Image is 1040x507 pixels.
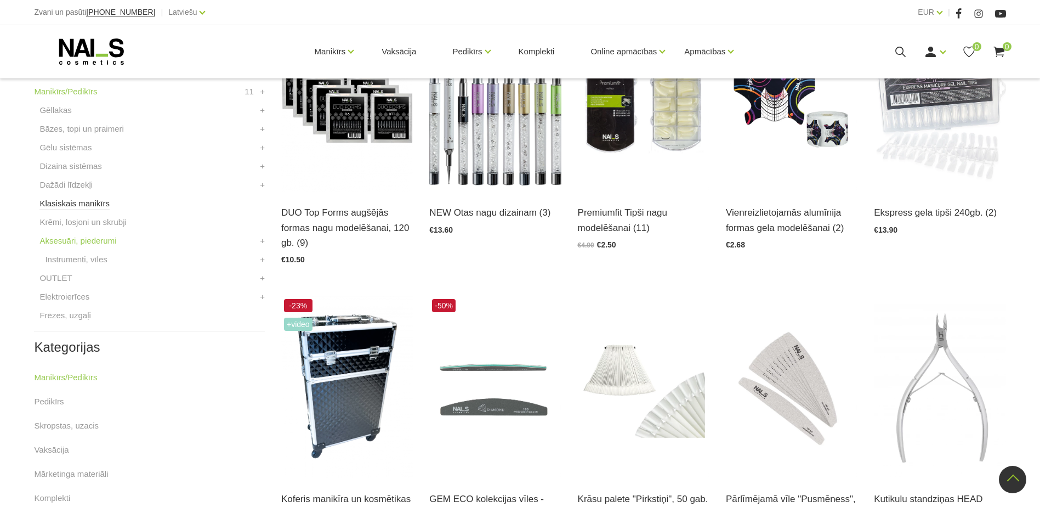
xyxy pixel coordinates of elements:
[34,85,97,98] a: Manikīrs/Pedikīrs
[578,296,709,477] img: Dažāda veida paletes toņu / dizainu prezentācijai...
[260,122,265,136] a: +
[874,205,1005,220] a: Ekspress gela tipši 240gb. (2)
[973,42,981,51] span: 0
[510,25,564,78] a: Komplekti
[168,5,197,19] a: Latviešu
[429,205,561,220] a: NEW Otas nagu dizainam (3)
[245,85,254,98] span: 11
[45,253,107,266] a: Instrumenti, vīles
[874,226,897,234] span: €13.90
[726,205,857,235] a: Vienreizlietojamās alumīnija formas gela modelēšanai (2)
[161,5,163,19] span: |
[260,160,265,173] a: +
[578,241,594,249] span: €4.90
[260,85,265,98] a: +
[429,296,561,477] img: GEM kolekcijas vīles - Presētas:- 100/100 STR Emerald- 180/180 STR Saphire- 240/240 HM Green Core...
[284,318,312,331] span: +Video
[34,443,69,457] a: Vaksācija
[590,30,657,74] a: Online apmācības
[260,178,265,191] a: +
[39,160,101,173] a: Dizaina sistēmas
[432,299,456,312] span: -50%
[726,10,857,191] img: Īpaši noturīgas modelēšanas formas, kas maksimāli atvieglo meistara darbu. Izcili cietas, maksimā...
[281,205,413,250] a: DUO Top Forms augšējās formas nagu modelēšanai, 120 gb. (9)
[260,290,265,303] a: +
[39,122,123,136] a: Bāzes, topi un praimeri
[992,45,1006,59] a: 0
[281,296,413,477] img: Profesionāls Koferis manikīra un kosmētikas piederumiemPiejams dažādās krāsās:Melns, balts, zelta...
[34,419,99,432] a: Skropstas, uzacis
[260,104,265,117] a: +
[34,467,108,481] a: Mārketinga materiāli
[260,234,265,247] a: +
[34,5,155,19] div: Zvani un pasūti
[34,492,70,505] a: Komplekti
[39,290,89,303] a: Elektroierīces
[39,272,72,285] a: OUTLET
[429,10,561,191] img: Dažāda veida dizaina otas: - Art Magnetics tools - Spatula Tool - Fork Brush #6 - Art U Slant - O...
[578,205,709,235] a: Premiumfit Tipši nagu modelēšanai (11)
[874,296,1005,477] img: Kutikulu standziņu raksturojumi:NY – 1 – 3 NY – 1 – 5 NY – 1 – 7Medicīnisks nerūsējošais tērauds ...
[284,299,312,312] span: -23%
[315,30,346,74] a: Manikīrs
[281,255,305,264] span: €10.50
[39,178,93,191] a: Dažādi līdzekļi
[39,216,126,229] a: Krēmi, losjoni un skrubji
[39,197,110,210] a: Klasiskais manikīrs
[452,30,482,74] a: Pedikīrs
[34,340,265,354] h2: Kategorijas
[874,10,1005,191] img: Ekpress gela tipši pieaudzēšanai 240 gab.Gela nagu pieaudzēšana vēl nekad nav bijusi tik vienkārš...
[597,240,616,249] span: €2.50
[260,272,265,285] a: +
[34,371,97,384] a: Manikīrs/Pedikīrs
[86,8,155,16] a: [PHONE_NUMBER]
[918,5,934,19] a: EUR
[1003,42,1011,51] span: 0
[684,30,725,74] a: Apmācības
[39,234,116,247] a: Aksesuāri, piederumi
[34,395,64,408] a: Pedikīrs
[281,10,413,191] img: #1 • Mazs(S) sāna arkas izliekums, normāls/vidējs C izliekums, garā forma • Piemērota standarta n...
[874,492,1005,506] a: Kutikulu standziņas HEAD
[373,25,425,78] a: Vaksācija
[578,10,709,191] img: Plānas, elastīgas formas. To īpašā forma sniedz iespēju modelēt nagus ar paralēlām sānu malām, kā...
[726,296,857,477] img: PĀRLĪMĒJAMĀ VĪLE “PUSMĒNESS”Veidi:- “Pusmēness”, 27x178mm, 10gb. (100 (-1))- “Pusmēness”, 27x178m...
[39,309,90,322] a: Frēzes, uzgaļi
[429,226,453,234] span: €13.60
[39,141,92,154] a: Gēlu sistēmas
[726,240,745,249] span: €2.68
[39,104,71,117] a: Gēllakas
[260,253,265,266] a: +
[962,45,976,59] a: 0
[948,5,950,19] span: |
[260,141,265,154] a: +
